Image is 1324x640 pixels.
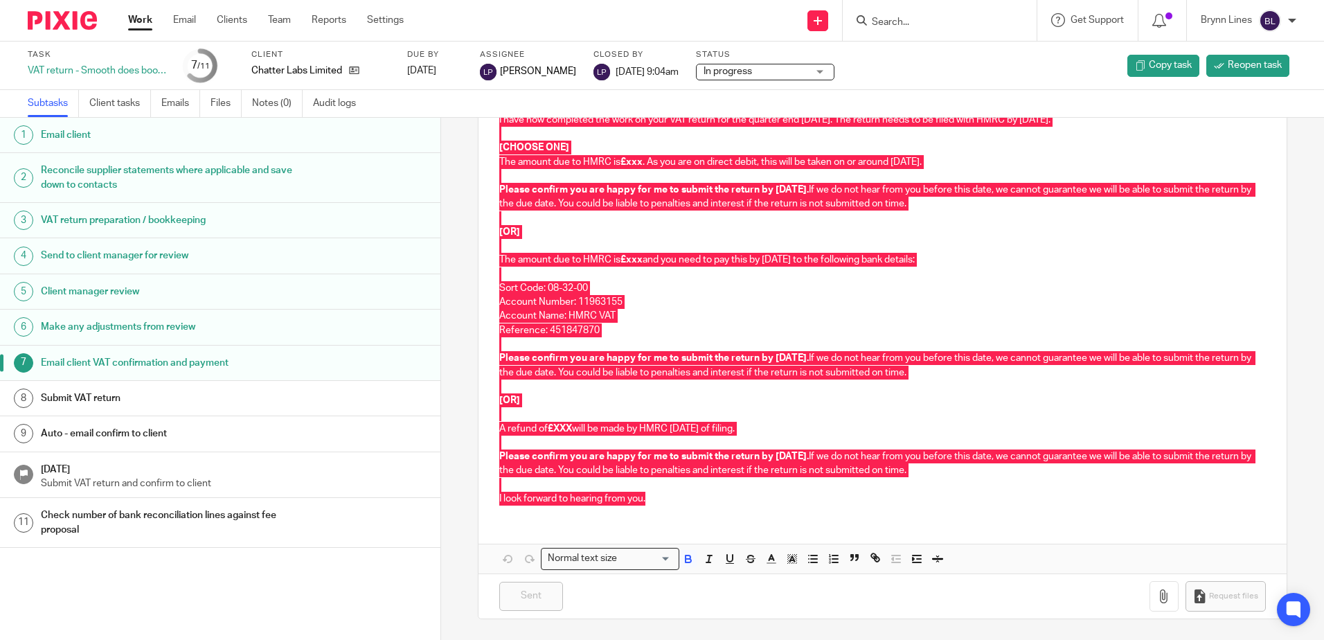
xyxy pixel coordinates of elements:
label: Status [696,49,834,60]
a: Notes (0) [252,90,303,117]
a: Audit logs [313,90,366,117]
div: 2 [14,168,33,188]
h1: Submit VAT return [41,388,298,409]
div: 7 [14,353,33,373]
strong: £XXX [548,424,572,434]
button: Request files [1186,581,1266,612]
strong: [OR] [499,227,520,237]
input: Search for option [621,551,671,566]
span: Copy task [1149,58,1192,72]
a: Emails [161,90,200,117]
a: Copy task [1127,55,1199,77]
a: Clients [217,13,247,27]
p: I look forward to hearing from you. [499,492,1265,506]
label: Assignee [480,49,576,60]
p: Sort Code: 08-32-00 [499,281,1265,295]
p: Chatter Labs Limited [251,64,342,78]
div: [DATE] [407,64,463,78]
h1: [DATE] [41,459,427,477]
p: Account Name: HMRC VAT [499,309,1265,323]
input: Search [870,17,995,29]
strong: Please confirm you are happy for me to submit the return by [DATE]. [499,452,809,461]
span: In progress [704,66,752,76]
input: Sent [499,582,563,612]
strong: Please confirm you are happy for me to submit the return by [DATE]. [499,185,809,195]
a: Reports [312,13,346,27]
img: svg%3E [593,64,610,80]
span: Request files [1209,591,1258,602]
div: 11 [14,513,33,533]
span: [DATE] 9:04am [616,66,679,76]
h1: Email client [41,125,298,145]
a: Files [211,90,242,117]
h1: Make any adjustments from review [41,317,298,337]
label: Due by [407,49,463,60]
strong: £xxx [620,255,643,265]
div: 3 [14,211,33,230]
p: I have now completed the work on your VAT return for the quarter end [DATE]. The return needs to ... [499,113,1265,127]
h1: Client manager review [41,281,298,302]
a: Reopen task [1206,55,1289,77]
strong: [CHOOSE ONE] [499,143,569,152]
img: Pixie [28,11,97,30]
label: Task [28,49,166,60]
strong: £xxx [620,157,643,167]
h1: Auto - email confirm to client [41,423,298,444]
img: svg%3E [480,64,496,80]
div: Search for option [541,548,679,569]
p: Reference: 451847870 [499,323,1265,337]
p: Submit VAT return and confirm to client [41,477,427,490]
img: svg%3E [1259,10,1281,32]
span: Get Support [1071,15,1124,25]
div: 9 [14,424,33,443]
label: Closed by [593,49,679,60]
a: Team [268,13,291,27]
div: VAT return - Smooth does bookkeeping - SH [28,64,166,78]
h1: Send to client manager for review [41,245,298,266]
p: The amount due to HMRC is and you need to pay this by [DATE] to the following bank details: [499,253,1265,267]
a: Client tasks [89,90,151,117]
h1: Email client VAT confirmation and payment [41,353,298,373]
label: Client [251,49,390,60]
div: 4 [14,247,33,266]
a: Work [128,13,152,27]
p: The amount due to HMRC is . As you are on direct debit, this will be taken on or around [DATE]. [499,155,1265,169]
small: /11 [197,62,210,70]
span: Normal text size [544,551,620,566]
span: [PERSON_NAME] [500,64,576,78]
p: If we do not hear from you before this date, we cannot guarantee we will be able to submit the re... [499,183,1265,211]
p: A refund of will be made by HMRC [DATE] of filing. [499,422,1265,436]
h1: VAT return preparation / bookkeeping [41,210,298,231]
div: 8 [14,389,33,408]
p: Account Number: 11963155 [499,295,1265,309]
a: Settings [367,13,404,27]
div: 1 [14,125,33,145]
strong: [OR] [499,395,520,405]
a: Subtasks [28,90,79,117]
div: 6 [14,317,33,337]
p: Brynn Lines [1201,13,1252,27]
p: If we do not hear from you before this date, we cannot guarantee we will be able to submit the re... [499,351,1265,380]
h1: Reconcile supplier statements where applicable and save down to contacts [41,160,298,195]
div: 5 [14,282,33,301]
div: 7 [191,57,210,73]
h1: Check number of bank reconciliation lines against fee proposal [41,505,298,540]
a: Email [173,13,196,27]
span: Reopen task [1228,58,1282,72]
p: If we do not hear from you before this date, we cannot guarantee we will be able to submit the re... [499,450,1265,478]
strong: Please confirm you are happy for me to submit the return by [DATE]. [499,353,809,363]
